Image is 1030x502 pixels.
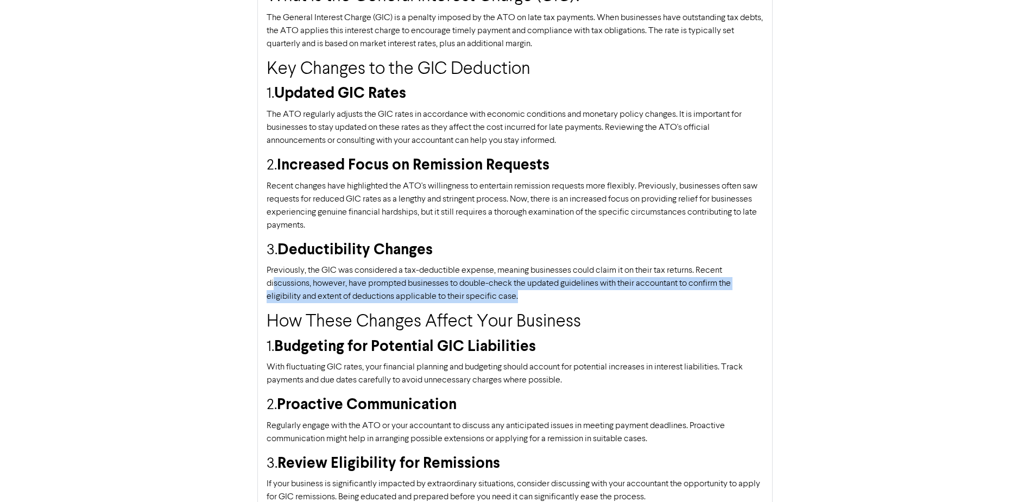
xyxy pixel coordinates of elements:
strong: Budgeting for Potential GIC Liabilities [274,337,536,356]
h3: 1. [267,84,763,104]
h3: 2. [267,156,763,175]
iframe: Chat Widget [976,450,1030,502]
p: Recent changes have highlighted the ATO's willingness to entertain remission requests more flexib... [267,180,763,232]
h3: 3. [267,241,763,260]
strong: Review Eligibility for Remissions [277,454,500,473]
strong: Proactive Communication [277,395,457,414]
h2: How These Changes Affect Your Business [267,312,763,332]
h3: 2. [267,396,763,415]
h2: Key Changes to the GIC Deduction [267,59,763,80]
h3: 3. [267,454,763,474]
strong: Deductibility Changes [277,240,433,259]
p: Previously, the GIC was considered a tax-deductible expense, meaning businesses could claim it on... [267,264,763,303]
strong: Updated GIC Rates [274,84,406,103]
p: Regularly engage with the ATO or your accountant to discuss any anticipated issues in meeting pay... [267,419,763,445]
h3: 1. [267,337,763,357]
p: The ATO regularly adjusts the GIC rates in accordance with economic conditions and monetary polic... [267,108,763,147]
strong: Increased Focus on Remission Requests [277,155,549,174]
p: The General Interest Charge (GIC) is a penalty imposed by the ATO on late tax payments. When busi... [267,11,763,51]
p: With fluctuating GIC rates, your financial planning and budgeting should account for potential in... [267,361,763,387]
